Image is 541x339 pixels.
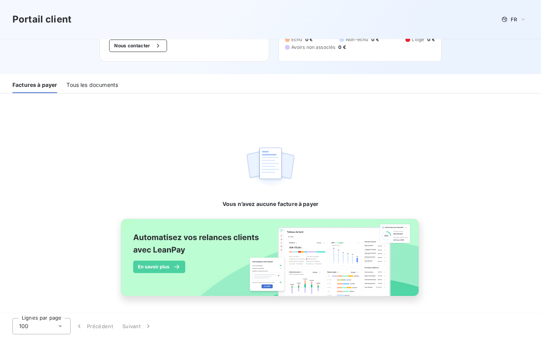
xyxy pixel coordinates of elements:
[66,77,118,93] div: Tous les documents
[371,36,379,43] span: 0 €
[109,40,167,52] button: Nous contacter
[245,143,295,191] img: empty state
[12,12,71,26] h3: Portail client
[305,36,313,43] span: 0 €
[223,200,318,208] span: Vous n’avez aucune facture à payer
[511,16,517,22] span: FR
[291,36,303,43] span: Échu
[291,44,336,51] span: Avoirs non associés
[412,36,424,43] span: Litige
[346,36,368,43] span: Non-échu
[427,36,435,43] span: 0 €
[71,318,118,334] button: Précédent
[19,322,28,330] span: 100
[114,214,428,310] img: banner
[12,77,57,93] div: Factures à payer
[338,44,346,51] span: 0 €
[118,318,157,334] button: Suivant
